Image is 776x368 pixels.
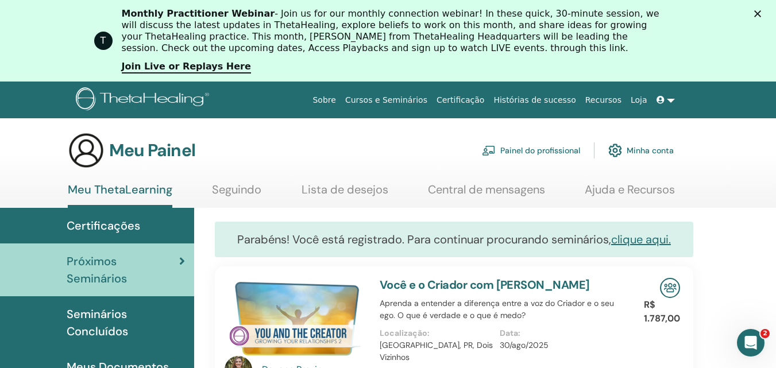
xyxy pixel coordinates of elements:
a: Lista de desejos [302,183,388,205]
a: Minha conta [608,138,674,163]
a: Loja [626,90,652,111]
font: 2 [763,330,767,337]
img: cog.svg [608,141,622,160]
font: Certificações [67,218,140,233]
font: : [427,328,430,338]
font: Minha conta [627,146,674,156]
font: Certificação [437,95,484,104]
a: Central de mensagens [428,183,545,205]
img: logo.png [76,87,213,113]
div: - Join us for our monthly connection webinar! In these quick, 30-minute session, we will discuss ... [122,8,664,54]
img: Você e o Criador [225,278,366,359]
a: clique aqui. [611,232,671,247]
img: generic-user-icon.jpg [68,132,105,169]
font: Loja [631,95,647,104]
font: [GEOGRAPHIC_DATA], PR, Dois Vizinhos [380,340,493,362]
div: Profile image for ThetaHealing [94,32,113,50]
a: Painel do profissional [482,138,580,163]
font: Meu Painel [109,139,195,161]
font: 30/ago/2025 [500,340,549,350]
font: Data [500,328,518,338]
img: chalkboard-teacher.svg [482,145,496,156]
font: Histórias de sucesso [493,95,576,104]
font: Seguindo [212,182,261,197]
a: Sobre [308,90,340,111]
a: Histórias de sucesso [489,90,580,111]
a: Recursos [581,90,626,111]
font: Aprenda a entender a diferença entre a voz do Criador e o seu ego. O que é verdade e o que é medo? [380,298,614,320]
a: Certificação [432,90,489,111]
font: Parabéns! Você está registrado. Para continuar procurando seminários, [237,232,611,247]
font: Localização [380,328,427,338]
a: Ajuda e Recursos [585,183,675,205]
a: Join Live or Replays Here [122,61,251,73]
font: Próximos Seminários [67,254,127,286]
font: Ajuda e Recursos [585,182,675,197]
div: Close [754,10,766,17]
img: Seminário Presencial [660,278,680,298]
a: Você e o Criador com [PERSON_NAME] [380,277,590,292]
iframe: Chat ao vivo do Intercom [737,329,765,357]
b: Monthly Practitioner Webinar [122,8,275,19]
a: Cursos e Seminários [341,90,432,111]
font: Meu ThetaLearning [68,182,172,197]
font: Seminários Concluídos [67,307,128,339]
font: Cursos e Seminários [345,95,427,104]
font: Sobre [312,95,335,104]
font: Painel do profissional [500,146,580,156]
font: Recursos [585,95,621,104]
font: : [518,328,520,338]
a: Seguindo [212,183,261,205]
font: Lista de desejos [302,182,388,197]
font: Central de mensagens [428,182,545,197]
a: Meu ThetaLearning [68,183,172,208]
font: R$ 1.787,00 [644,299,680,324]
